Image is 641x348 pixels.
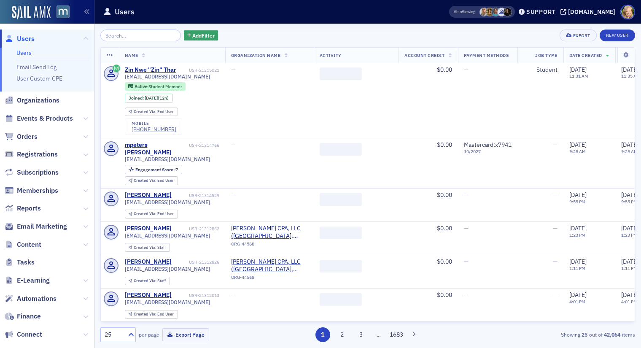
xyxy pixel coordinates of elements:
span: Organizations [17,96,59,105]
span: $0.00 [437,141,452,148]
a: Automations [5,294,57,303]
div: Created Via: End User [125,108,178,116]
time: 9:55 PM [621,199,637,205]
a: Tasks [5,258,35,267]
span: ‌ [320,193,362,206]
span: Date Created [569,52,602,58]
span: [EMAIL_ADDRESS][DOMAIN_NAME] [125,266,210,272]
span: Active [135,84,148,89]
div: Student [523,66,558,74]
a: View Homepage [51,5,70,20]
strong: 25 [580,331,589,338]
a: Events & Products [5,114,73,123]
span: Activity [320,52,342,58]
div: 25 [105,330,123,339]
div: Joined: 2025-09-22 00:00:00 [125,94,173,103]
button: 1683 [389,327,404,342]
a: User Custom CPE [16,75,62,82]
a: [PERSON_NAME] [125,192,172,199]
span: [DATE] [621,66,638,73]
span: Content [17,240,41,249]
div: Created Via: Staff [125,243,170,252]
time: 9:29 AM [621,148,638,154]
div: ORG-44568 [231,275,308,283]
span: Lauren McDonough [503,8,512,16]
span: $0.00 [437,66,452,73]
span: ‌ [320,67,362,80]
span: ‌ [320,260,362,272]
a: Registrations [5,150,58,159]
div: [PERSON_NAME] [125,291,172,299]
div: Staff [134,279,166,283]
h1: Users [115,7,135,17]
span: Created Via : [134,311,157,317]
span: $0.00 [437,291,452,299]
span: Created Via : [134,109,157,114]
span: [DATE] [621,224,638,232]
time: 4:01 PM [569,299,585,305]
span: E-Learning [17,276,50,285]
div: Staff [134,245,166,250]
time: 1:23 PM [569,232,585,238]
button: Export Page [162,328,209,341]
span: ‌ [320,293,362,306]
span: [EMAIL_ADDRESS][DOMAIN_NAME] [125,199,210,205]
span: Orders [17,132,38,141]
span: Automations [17,294,57,303]
span: Emily Trott [479,8,488,16]
a: Finance [5,312,41,321]
a: Active Student Member [128,84,182,89]
a: Content [5,240,41,249]
span: $0.00 [437,258,452,265]
span: Finance [17,312,41,321]
div: ORG-44568 [231,241,308,250]
span: Connect [17,330,42,339]
span: — [231,191,236,199]
span: [DATE] [569,141,587,148]
span: [DATE] [569,66,587,73]
button: Export [560,30,596,41]
div: [DOMAIN_NAME] [568,8,615,16]
span: [EMAIL_ADDRESS][DOMAIN_NAME] [125,73,210,80]
a: Orders [5,132,38,141]
span: $0.00 [437,224,452,232]
span: Created Via : [134,178,157,183]
span: Email Marketing [17,222,67,231]
span: ‌ [320,227,362,239]
span: — [464,66,469,73]
span: Kullman CPA, LLC (Annapolis, MD) [231,258,308,273]
span: [DATE] [621,291,638,299]
div: End User [134,110,174,114]
div: Showing out of items [463,331,635,338]
span: Mastercard : x7941 [464,141,512,148]
a: [PHONE_NUMBER] [132,126,176,132]
div: Export [573,33,590,38]
span: [DATE] [569,224,587,232]
div: Engagement Score: 7 [125,165,182,174]
span: Registrations [17,150,58,159]
div: (12h) [145,95,169,101]
button: [DOMAIN_NAME] [560,9,618,15]
span: Add Filter [192,32,215,39]
div: USR-21312826 [173,259,219,265]
a: Subscriptions [5,168,59,177]
img: SailAMX [12,6,51,19]
span: — [231,66,236,73]
span: Created Via : [134,278,157,283]
span: … [373,331,385,338]
div: Created Via: End User [125,176,178,185]
a: [PERSON_NAME] CPA, LLC ([GEOGRAPHIC_DATA], [GEOGRAPHIC_DATA]) [231,258,308,273]
a: [PERSON_NAME] [125,258,172,266]
span: [DATE] [621,141,638,148]
div: mpeters [PERSON_NAME] [125,141,188,156]
span: Name [125,52,138,58]
time: 1:11 PM [569,265,585,271]
time: 9:55 PM [569,199,585,205]
div: Zin Nwe "Zin" Thar [125,66,176,74]
span: — [553,191,558,199]
span: [DATE] [569,291,587,299]
a: Email Marketing [5,222,67,231]
div: USR-21312013 [173,293,219,298]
